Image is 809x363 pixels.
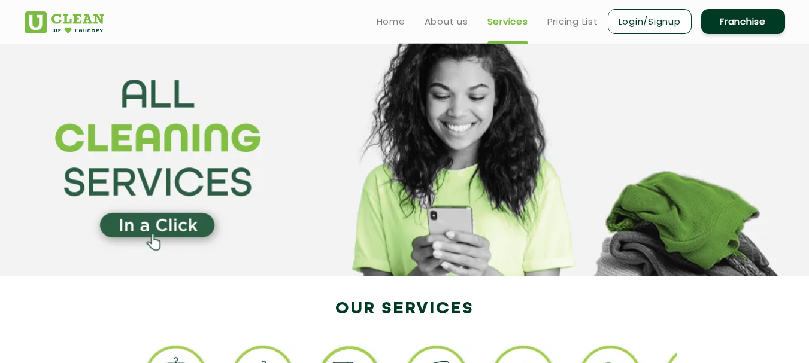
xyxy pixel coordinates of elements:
a: About us [425,14,468,29]
a: Pricing List [547,14,598,29]
a: Home [377,14,405,29]
a: Franchise [701,9,785,34]
a: Login/Signup [608,9,692,34]
a: Services [487,14,528,29]
img: UClean Laundry and Dry Cleaning [25,11,104,33]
